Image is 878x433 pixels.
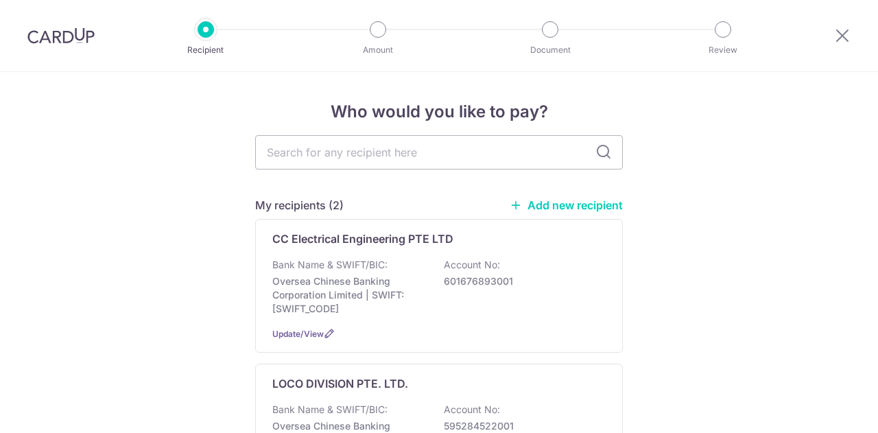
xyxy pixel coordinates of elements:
p: Bank Name & SWIFT/BIC: [272,403,388,417]
iframe: Opens a widget where you can find more information [790,392,864,426]
h4: Who would you like to pay? [255,100,623,124]
p: Oversea Chinese Banking Corporation Limited | SWIFT: [SWIFT_CODE] [272,274,426,316]
input: Search for any recipient here [255,135,623,169]
p: Account No: [444,258,500,272]
p: LOCO DIVISION PTE. LTD. [272,375,408,392]
p: 595284522001 [444,419,597,433]
a: Update/View [272,329,324,339]
p: Recipient [155,43,257,57]
a: Add new recipient [510,198,623,212]
p: Document [499,43,601,57]
p: CC Electrical Engineering PTE LTD [272,231,453,247]
h5: My recipients (2) [255,197,344,213]
img: CardUp [27,27,95,44]
p: 601676893001 [444,274,597,288]
p: Review [672,43,774,57]
p: Account No: [444,403,500,417]
p: Bank Name & SWIFT/BIC: [272,258,388,272]
p: Amount [327,43,429,57]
